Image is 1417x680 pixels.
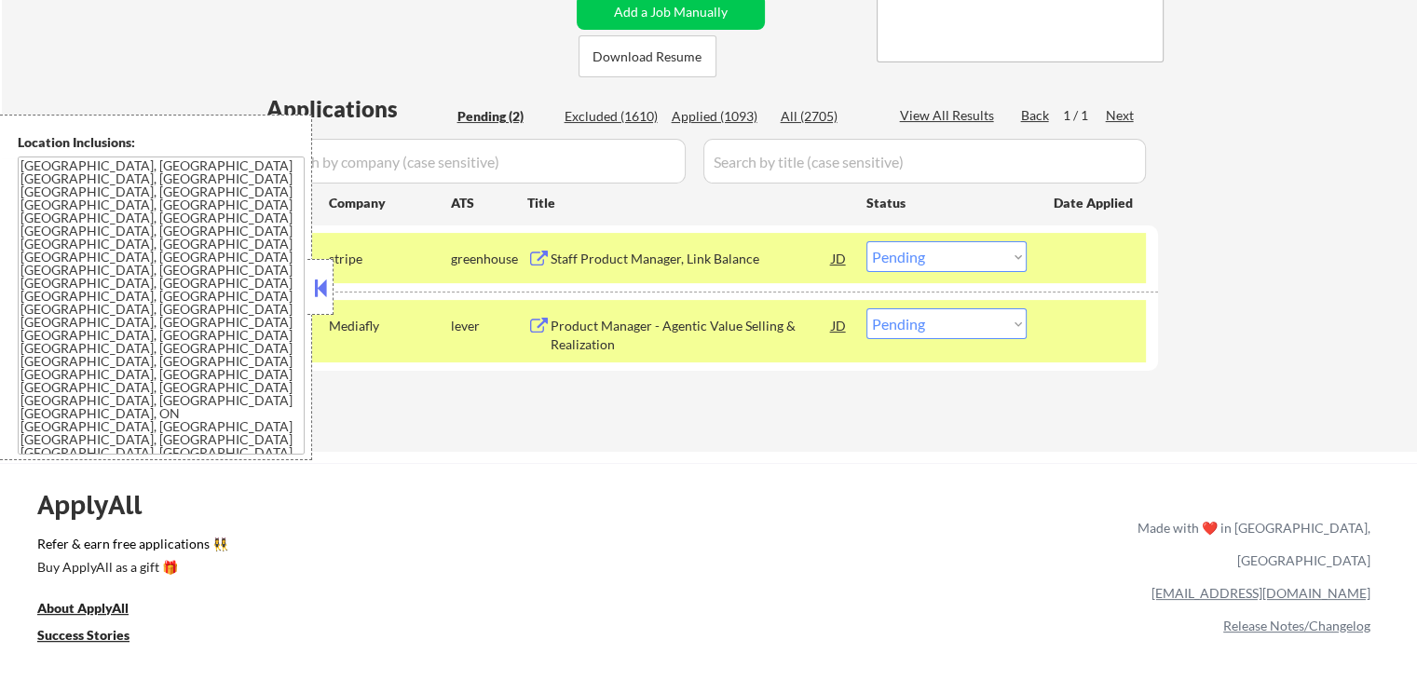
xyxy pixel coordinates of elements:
div: Pending (2) [457,107,551,126]
div: ApplyAll [37,489,163,521]
div: Date Applied [1054,194,1136,212]
a: Refer & earn free applications 👯‍♀️ [37,537,748,557]
u: Success Stories [37,627,129,643]
div: stripe [329,250,451,268]
a: About ApplyAll [37,598,155,621]
div: Applications [266,98,451,120]
div: Applied (1093) [672,107,765,126]
input: Search by title (case sensitive) [703,139,1146,184]
div: Mediafly [329,317,451,335]
div: lever [451,317,527,335]
div: Location Inclusions: [18,133,305,152]
div: Excluded (1610) [565,107,658,126]
div: Product Manager - Agentic Value Selling & Realization [551,317,832,353]
a: Success Stories [37,625,155,648]
div: Title [527,194,849,212]
div: Back [1021,106,1051,125]
button: Download Resume [579,35,716,77]
a: Buy ApplyAll as a gift 🎁 [37,557,224,580]
a: [EMAIL_ADDRESS][DOMAIN_NAME] [1151,585,1370,601]
a: Release Notes/Changelog [1223,618,1370,633]
div: 1 / 1 [1063,106,1106,125]
u: About ApplyAll [37,600,129,616]
div: JD [830,241,849,275]
div: Status [866,185,1027,219]
div: Staff Product Manager, Link Balance [551,250,832,268]
input: Search by company (case sensitive) [266,139,686,184]
div: Next [1106,106,1136,125]
div: greenhouse [451,250,527,268]
div: Buy ApplyAll as a gift 🎁 [37,561,224,574]
div: Company [329,194,451,212]
div: Made with ❤️ in [GEOGRAPHIC_DATA], [GEOGRAPHIC_DATA] [1130,511,1370,577]
div: ATS [451,194,527,212]
div: All (2705) [781,107,874,126]
div: View All Results [900,106,1000,125]
div: JD [830,308,849,342]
